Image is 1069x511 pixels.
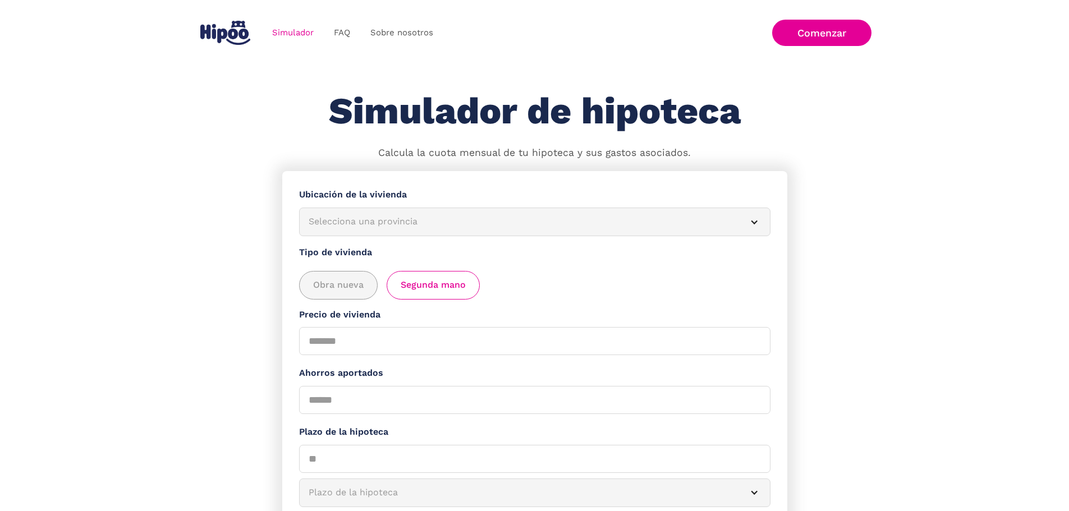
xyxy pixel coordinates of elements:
a: Simulador [262,22,324,44]
label: Plazo de la hipoteca [299,425,770,439]
div: Plazo de la hipoteca [309,486,734,500]
a: FAQ [324,22,360,44]
div: Selecciona una provincia [309,215,734,229]
p: Calcula la cuota mensual de tu hipoteca y sus gastos asociados. [378,146,691,160]
a: Sobre nosotros [360,22,443,44]
label: Tipo de vivienda [299,246,770,260]
div: add_description_here [299,271,770,300]
label: Precio de vivienda [299,308,770,322]
span: Obra nueva [313,278,364,292]
a: Comenzar [772,20,871,46]
label: Ubicación de la vivienda [299,188,770,202]
h1: Simulador de hipoteca [329,91,741,132]
span: Segunda mano [401,278,466,292]
label: Ahorros aportados [299,366,770,380]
